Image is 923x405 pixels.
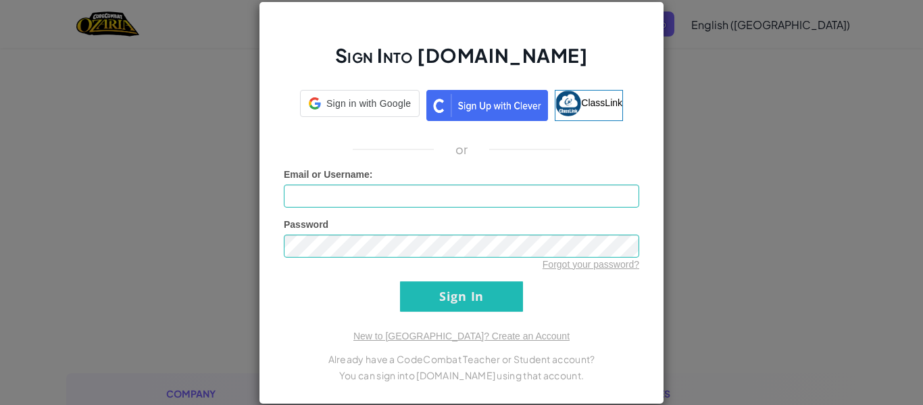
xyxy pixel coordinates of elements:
p: or [455,141,468,158]
input: Sign In [400,281,523,312]
img: classlink-logo-small.png [555,91,581,116]
p: Already have a CodeCombat Teacher or Student account? [284,351,639,367]
h2: Sign Into [DOMAIN_NAME] [284,43,639,82]
span: ClassLink [581,97,622,108]
a: Forgot your password? [543,259,639,270]
a: New to [GEOGRAPHIC_DATA]? Create an Account [353,331,570,341]
a: Sign in with Google [300,90,420,121]
label: : [284,168,373,181]
span: Password [284,219,328,230]
span: Email or Username [284,169,370,180]
div: Sign in with Google [300,90,420,117]
img: clever_sso_button@2x.png [426,90,548,121]
span: Sign in with Google [326,97,411,110]
p: You can sign into [DOMAIN_NAME] using that account. [284,367,639,383]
